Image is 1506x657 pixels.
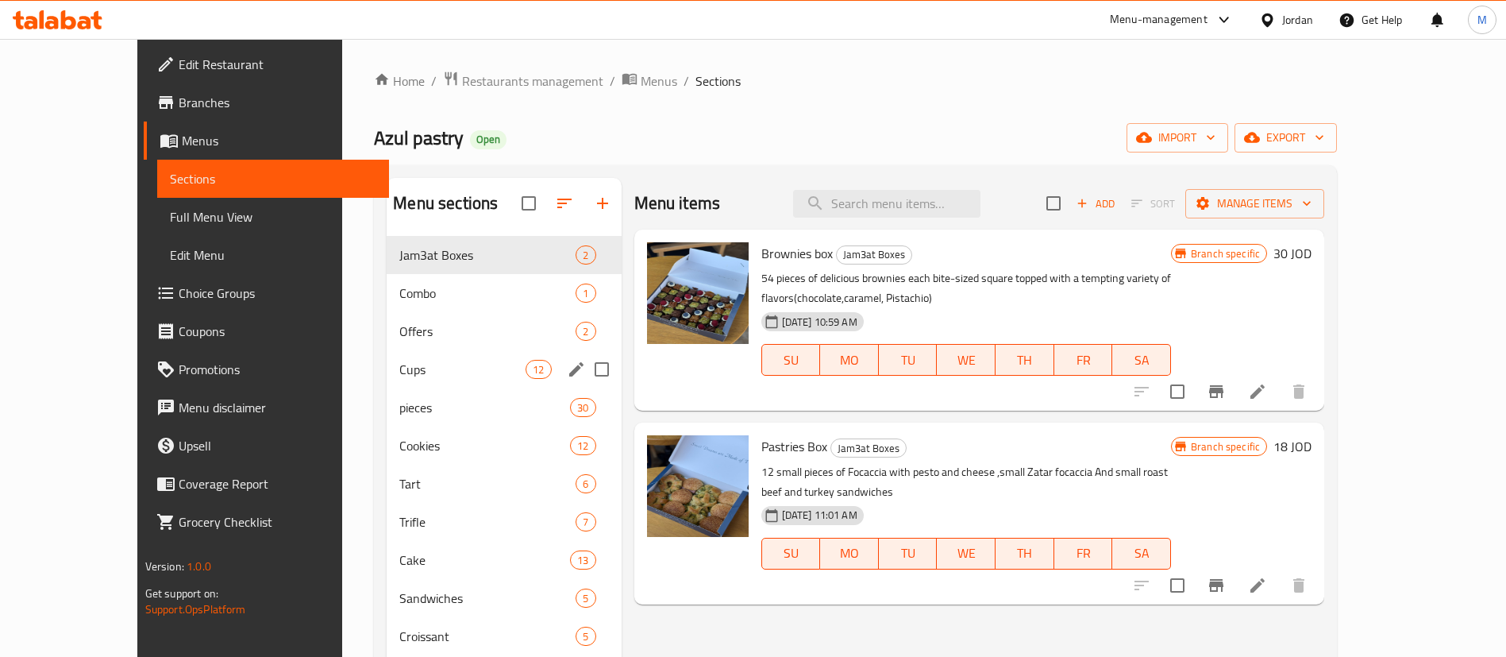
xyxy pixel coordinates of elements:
span: Add item [1070,191,1121,216]
button: FR [1054,344,1113,376]
span: M [1477,11,1487,29]
div: items [576,322,595,341]
p: 54 pieces of delicious brownies each bite-sized square topped with a tempting variety of flavors(... [761,269,1171,308]
input: search [793,190,980,218]
li: / [610,71,615,91]
li: / [431,71,437,91]
button: TH [996,538,1054,570]
button: MO [820,538,879,570]
span: TH [1002,542,1048,565]
span: Branch specific [1184,246,1266,261]
span: pieces [399,398,570,417]
a: Menu disclaimer [144,388,389,427]
a: Choice Groups [144,274,389,312]
span: Add [1074,195,1117,213]
span: Choice Groups [179,284,376,303]
span: Manage items [1198,194,1311,214]
button: SU [761,538,821,570]
span: Get support on: [145,583,218,604]
button: MO [820,344,879,376]
button: TH [996,344,1054,376]
div: Trifle [399,512,576,531]
span: Cookies [399,436,570,455]
a: Upsell [144,427,389,465]
span: 12 [571,439,595,454]
button: Branch-specific-item [1197,373,1235,411]
button: Add section [584,184,622,222]
span: Select section [1037,187,1070,220]
span: Pastries Box [761,435,827,458]
a: Edit menu item [1248,576,1267,595]
span: TU [885,542,931,565]
div: Jordan [1282,11,1313,29]
a: Promotions [144,350,389,388]
h2: Menu items [634,191,721,215]
span: TH [1002,349,1048,372]
div: items [576,474,595,493]
span: Sections [695,71,741,91]
div: items [576,512,595,531]
div: Cups12edit [387,350,621,388]
span: [DATE] 11:01 AM [776,508,864,523]
div: items [576,245,595,265]
span: Combo [399,284,576,303]
div: Tart6 [387,465,621,503]
div: items [570,436,595,455]
span: Edit Restaurant [179,55,376,74]
span: Grocery Checklist [179,512,376,531]
button: delete [1280,566,1318,605]
button: FR [1054,538,1113,570]
span: Azul pastry [374,120,464,156]
div: Jam3at Boxes [830,439,907,458]
div: Open [470,130,506,149]
span: Branches [179,93,376,112]
span: Sort sections [545,184,584,222]
button: WE [937,344,996,376]
span: 1.0.0 [187,556,211,577]
button: delete [1280,373,1318,411]
div: Jam3at Boxes [836,245,912,265]
span: Jam3at Boxes [399,245,576,265]
div: Combo1 [387,274,621,312]
button: edit [564,357,588,381]
span: Offers [399,322,576,341]
span: Select to update [1161,569,1194,602]
div: Jam3at Boxes2 [387,236,621,274]
span: SA [1119,542,1165,565]
span: Brownies box [761,242,833,265]
span: MO [826,542,872,565]
a: Restaurants management [443,71,603,91]
span: Select all sections [512,187,545,220]
a: Coupons [144,312,389,350]
span: FR [1061,349,1107,372]
button: export [1234,123,1337,153]
button: TU [879,538,938,570]
div: Offers2 [387,312,621,350]
a: Edit menu item [1248,382,1267,401]
a: Branches [144,83,389,122]
div: Cups [399,360,526,379]
div: Cake13 [387,541,621,579]
span: MO [826,349,872,372]
span: WE [943,349,989,372]
span: Cake [399,551,570,570]
h6: 30 JOD [1273,242,1311,265]
span: Tart [399,474,576,493]
span: 5 [576,591,595,606]
a: Edit Restaurant [144,45,389,83]
a: Menus [144,122,389,160]
div: Cookies12 [387,427,621,465]
div: Sandwiches [399,589,576,608]
div: Menu-management [1110,10,1207,29]
div: items [576,627,595,646]
li: / [684,71,689,91]
span: Jam3at Boxes [831,439,906,458]
button: import [1127,123,1228,153]
img: Pastries Box [647,435,749,537]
